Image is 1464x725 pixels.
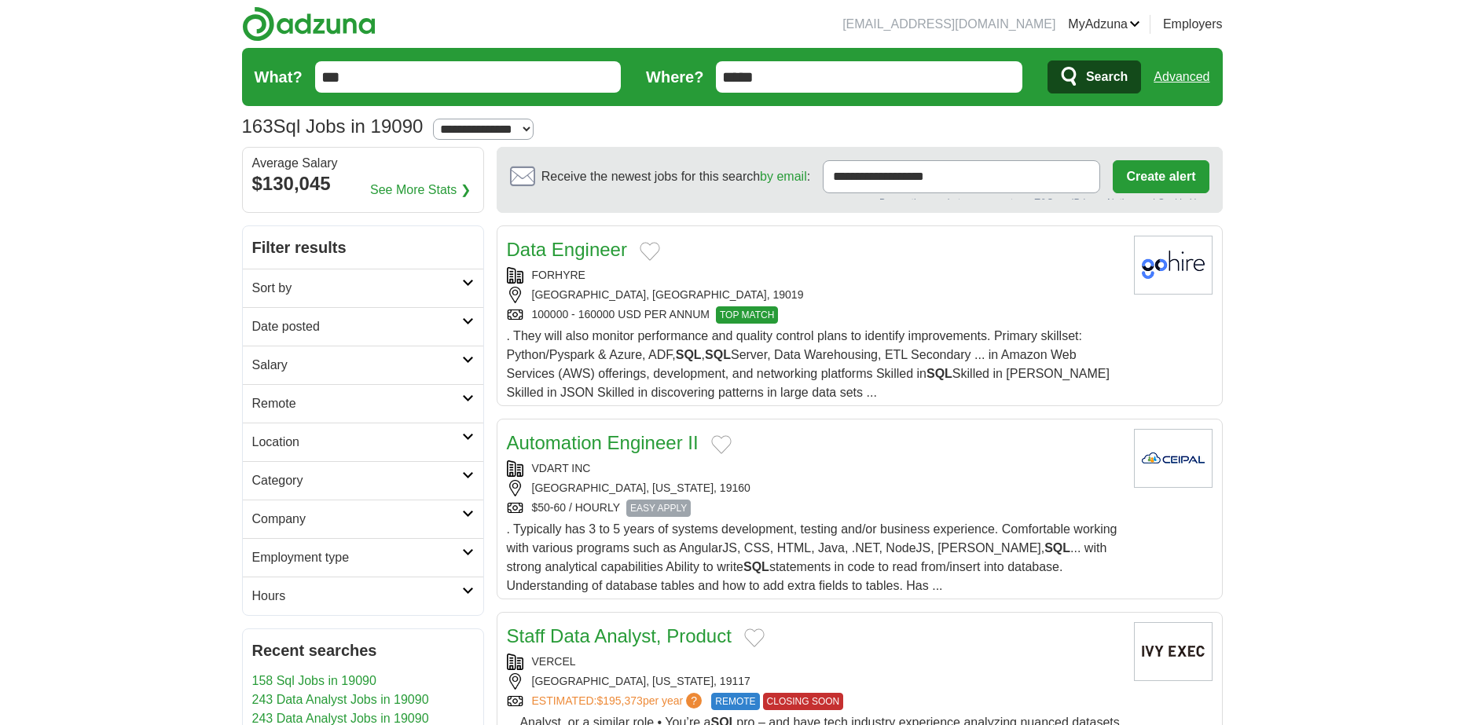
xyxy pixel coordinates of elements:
[744,628,765,647] button: Add to favorite jobs
[242,6,376,42] img: Adzuna logo
[252,674,376,687] a: 158 Sql Jobs in 19090
[1134,236,1213,295] img: Company logo
[243,461,483,500] a: Category
[242,112,273,141] span: 163
[1048,60,1141,93] button: Search
[640,242,660,261] button: Add to favorite jobs
[507,329,1110,399] span: . They will also monitor performance and quality control plans to identify improvements. Primary ...
[1134,622,1213,681] img: Company logo
[507,500,1121,517] div: $50-60 / HOURLY
[252,157,474,170] div: Average Salary
[252,170,474,198] div: $130,045
[510,196,1209,200] div: By creating an alert, you agree to our and , and Cookie Use.
[370,181,471,200] a: See More Stats ❯
[252,693,429,706] a: 243 Data Analyst Jobs in 19090
[255,65,303,89] label: What?
[252,433,462,452] h2: Location
[1044,541,1070,555] strong: SQL
[243,384,483,423] a: Remote
[252,356,462,375] h2: Salary
[763,693,844,710] span: CLOSING SOON
[243,307,483,346] a: Date posted
[507,673,1121,690] div: [GEOGRAPHIC_DATA], [US_STATE], 19117
[252,471,462,490] h2: Category
[1073,197,1134,208] a: Privacy Notice
[252,317,462,336] h2: Date posted
[507,267,1121,284] div: FORHYRE
[1068,15,1140,34] a: MyAdzuna
[507,522,1117,592] span: . Typically has 3 to 5 years of systems development, testing and/or business experience. Comforta...
[252,510,462,529] h2: Company
[1163,15,1223,34] a: Employers
[743,560,769,573] strong: SQL
[243,346,483,384] a: Salary
[705,348,731,361] strong: SQL
[716,306,778,324] span: TOP MATCH
[760,170,807,183] a: by email
[1086,61,1128,93] span: Search
[252,587,462,606] h2: Hours
[711,435,732,454] button: Add to favorite jobs
[243,538,483,577] a: Employment type
[252,712,429,725] a: 243 Data Analyst Jobs in 19090
[711,693,759,710] span: REMOTE
[507,460,1121,477] div: VDART INC
[507,654,1121,670] div: VERCEL
[243,500,483,538] a: Company
[243,577,483,615] a: Hours
[676,348,702,361] strong: SQL
[926,367,952,380] strong: SQL
[541,167,810,186] span: Receive the newest jobs for this search :
[596,694,642,707] span: $195,373
[252,394,462,413] h2: Remote
[1134,429,1213,488] img: Company logo
[243,226,483,269] h2: Filter results
[507,625,732,646] a: Staff Data Analyst, Product
[1154,61,1209,93] a: Advanced
[626,500,691,517] span: EASY APPLY
[1034,197,1058,208] a: T&Cs
[507,432,699,453] a: Automation Engineer II
[686,693,702,709] span: ?
[252,279,462,298] h2: Sort by
[243,269,483,307] a: Sort by
[1113,160,1209,193] button: Create alert
[243,423,483,461] a: Location
[252,548,462,567] h2: Employment type
[242,115,424,137] h1: Sql Jobs in 19090
[507,287,1121,303] div: [GEOGRAPHIC_DATA], [GEOGRAPHIC_DATA], 19019
[507,480,1121,496] div: [GEOGRAPHIC_DATA], [US_STATE], 19160
[646,65,703,89] label: Where?
[507,239,627,260] a: Data Engineer
[507,306,1121,324] div: 100000 - 160000 USD PER ANNUM
[532,693,706,710] a: ESTIMATED:$195,373per year?
[842,15,1055,34] li: [EMAIL_ADDRESS][DOMAIN_NAME]
[252,639,474,662] h2: Recent searches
